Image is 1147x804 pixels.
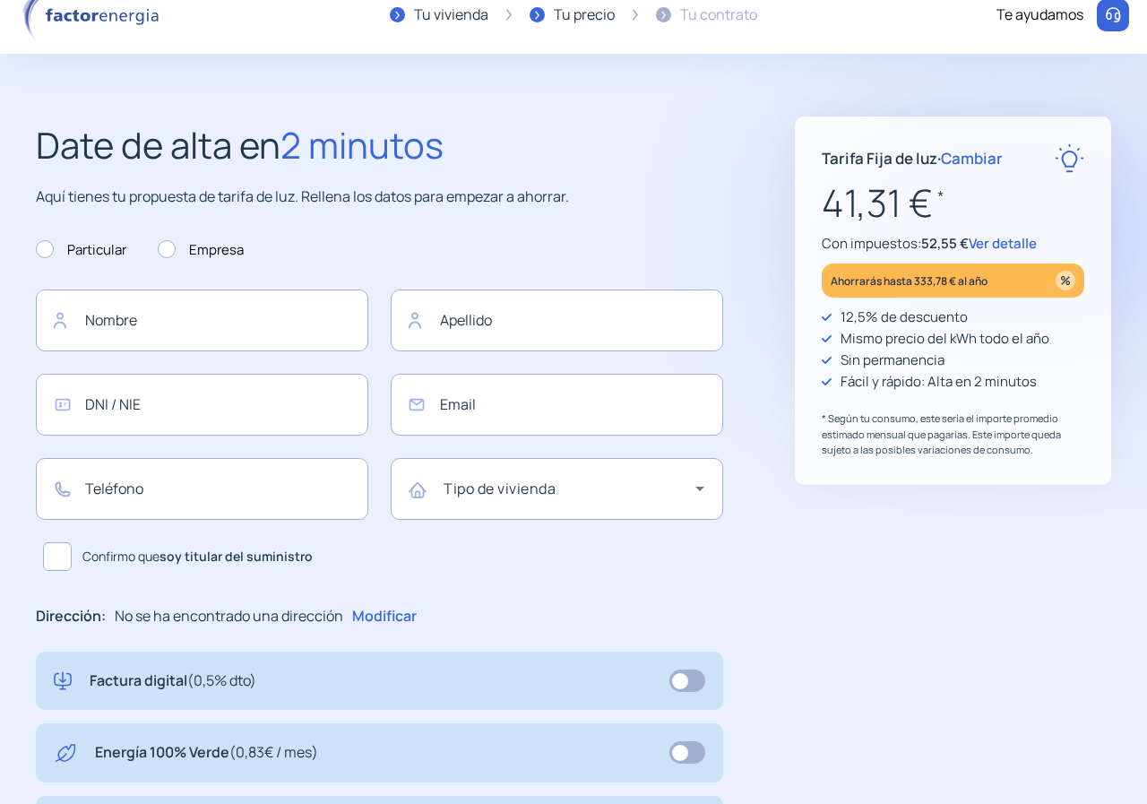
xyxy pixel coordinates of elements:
p: Tarifa Fija de luz · [822,146,1003,170]
p: Aquí tienes tu propuesta de tarifa de luz. Rellena los datos para empezar a ahorrar. [36,186,723,209]
p: Modificar [352,605,417,628]
span: Confirmo que [82,547,313,566]
p: Con impuestos: [822,233,1084,255]
div: Tu precio [554,4,615,27]
p: 12,5% de descuento [841,307,968,328]
p: Ahorrarás hasta 333,78 € al año [831,271,987,291]
img: digital-invoice.svg [54,670,72,693]
p: Dirección: [36,605,106,628]
img: llamar [1104,6,1122,24]
div: Te ayudamos [996,4,1083,27]
div: Tu contrato [680,4,757,27]
p: Fácil y rápido: Alta en 2 minutos [841,371,1037,393]
p: * Según tu consumo, este sería el importe promedio estimado mensual que pagarías. Este importe qu... [822,411,1084,458]
p: Sin permanencia [841,350,944,371]
span: (0,5% dto) [187,670,256,690]
p: Energía 100% Verde [95,741,318,765]
img: rate-E.svg [1055,143,1084,173]
p: Factura digital [90,670,256,693]
label: Empresa [158,239,244,261]
h2: Date de alta en [36,117,723,174]
span: Ver detalle [969,234,1037,253]
label: Particular [36,239,126,261]
p: Mismo precio del kWh todo el año [841,328,1049,350]
img: percentage_icon.svg [1056,271,1075,290]
img: energy-green.svg [54,741,77,765]
div: Tu vivienda [414,4,488,27]
mat-label: Tipo de vivienda [444,479,556,498]
span: (0,83€ / mes) [229,742,318,762]
span: 52,55 € [921,234,969,253]
p: 41,31 € [822,173,1084,233]
span: 2 minutos [280,120,444,169]
span: Cambiar [941,148,1003,169]
b: soy titular del suministro [160,548,313,565]
p: No se ha encontrado una dirección [115,605,343,628]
